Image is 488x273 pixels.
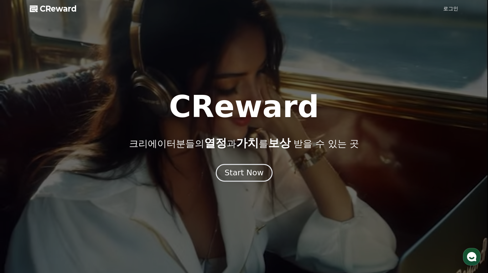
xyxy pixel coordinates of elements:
span: 열정 [204,136,227,149]
a: 로그인 [443,5,458,13]
span: 보상 [268,136,291,149]
span: 홈 [20,208,23,213]
a: Start Now [217,171,271,177]
span: CReward [40,4,77,14]
span: 설정 [97,208,104,213]
a: CReward [30,4,77,14]
a: 홈 [2,198,41,214]
span: 가치 [236,136,259,149]
a: 대화 [41,198,81,214]
button: Start Now [215,164,272,182]
span: 대화 [57,208,65,213]
p: 크리에이터분들의 과 를 받을 수 있는 곳 [129,137,359,149]
h1: CReward [169,92,319,122]
div: Start Now [225,167,263,178]
a: 설정 [81,198,120,214]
